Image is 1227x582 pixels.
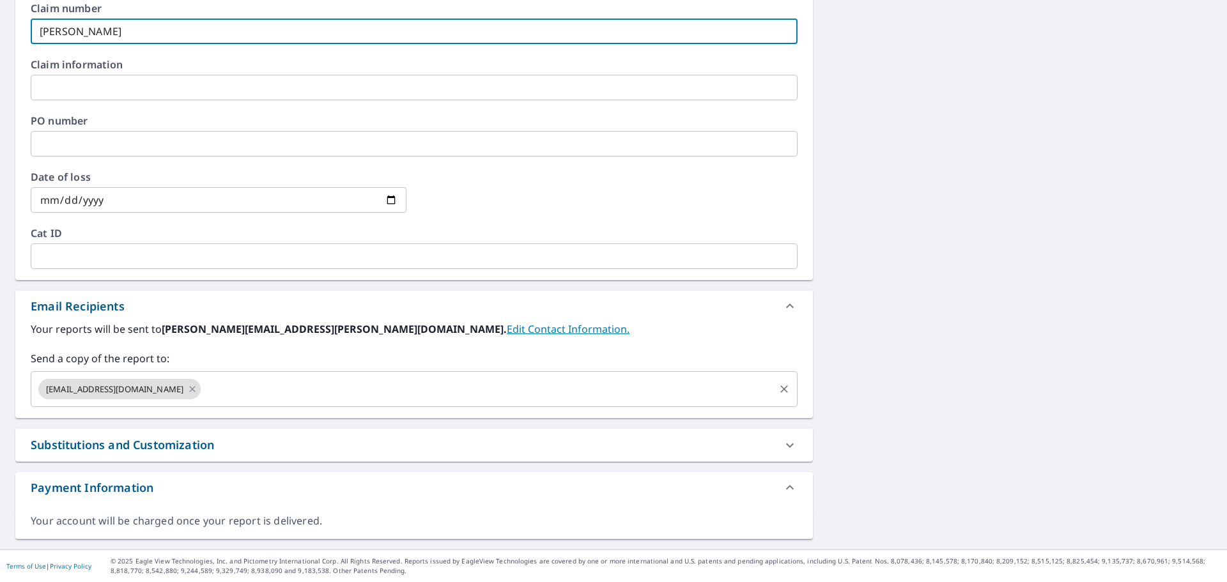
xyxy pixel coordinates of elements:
[507,322,629,336] a: EditContactInfo
[111,556,1221,576] p: © 2025 Eagle View Technologies, Inc. and Pictometry International Corp. All Rights Reserved. Repo...
[162,322,507,336] b: [PERSON_NAME][EMAIL_ADDRESS][PERSON_NAME][DOMAIN_NAME].
[31,436,214,454] div: Substitutions and Customization
[31,298,125,315] div: Email Recipients
[6,562,91,570] p: |
[38,383,191,395] span: [EMAIL_ADDRESS][DOMAIN_NAME]
[31,321,798,337] label: Your reports will be sent to
[31,351,798,366] label: Send a copy of the report to:
[31,479,153,496] div: Payment Information
[775,380,793,398] button: Clear
[50,562,91,571] a: Privacy Policy
[31,59,798,70] label: Claim information
[31,514,798,528] div: Your account will be charged once your report is delivered.
[15,472,813,503] div: Payment Information
[31,172,406,182] label: Date of loss
[6,562,46,571] a: Terms of Use
[15,429,813,461] div: Substitutions and Customization
[31,228,798,238] label: Cat ID
[31,3,798,13] label: Claim number
[38,379,201,399] div: [EMAIL_ADDRESS][DOMAIN_NAME]
[15,291,813,321] div: Email Recipients
[31,116,798,126] label: PO number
